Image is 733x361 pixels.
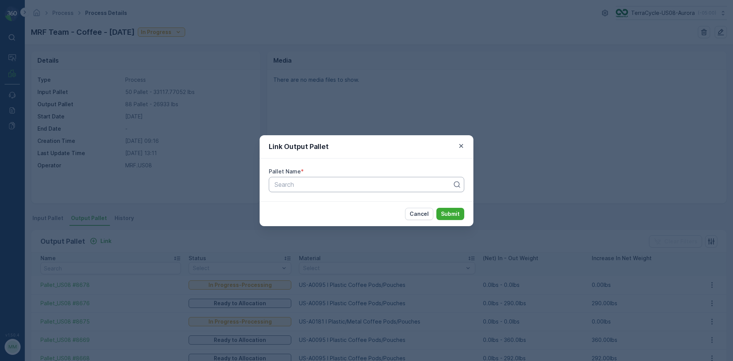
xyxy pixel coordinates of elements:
[436,208,464,220] button: Submit
[410,210,429,218] p: Cancel
[405,208,433,220] button: Cancel
[441,210,460,218] p: Submit
[269,168,301,175] label: Pallet Name
[274,180,452,189] p: Search
[269,141,329,152] p: Link Output Pallet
